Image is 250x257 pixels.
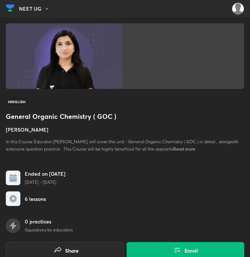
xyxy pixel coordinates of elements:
[6,126,244,133] h4: [PERSON_NAME]
[6,3,15,15] a: Company Logo
[6,23,122,89] img: Thumbnail
[25,218,73,225] h6: 0 practices
[6,112,244,121] h1: General Organic Chemistry ( GOC )
[6,98,28,106] span: Hinglish
[173,146,195,152] span: Read more
[6,139,238,152] span: In this Course Educator [PERSON_NAME] will cover the unit - General Organic Chemistry ( GOC ) in ...
[25,179,66,186] p: [DATE] - [DATE]
[25,227,73,233] p: 0 questions by educators
[25,170,66,178] h6: Ended on [DATE]
[25,195,46,203] h6: 6 lessons
[19,3,54,14] button: NEET UG
[232,3,244,15] img: Amisha Rani
[6,3,15,13] img: Company Logo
